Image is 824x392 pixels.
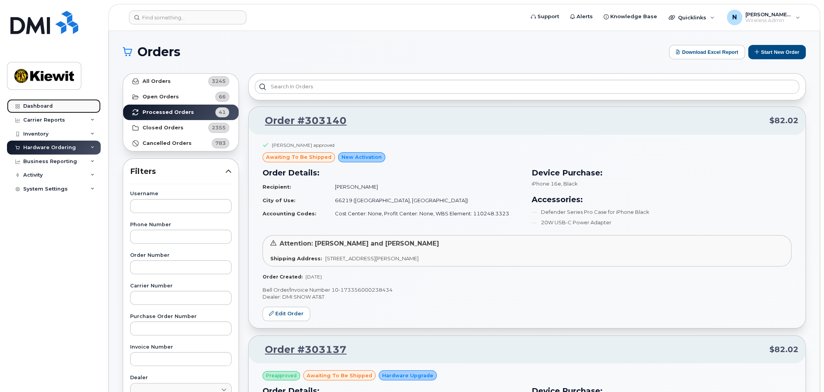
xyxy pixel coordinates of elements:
[270,255,322,261] strong: Shipping Address:
[130,166,225,177] span: Filters
[123,105,239,120] a: Processed Orders41
[328,207,522,220] td: Cost Center: None, Profit Center: None, WBS Element: 110248.3323
[142,140,192,146] strong: Cancelled Orders
[263,274,302,280] strong: Order Created:
[532,167,791,179] h3: Device Purchase:
[130,314,232,319] label: Purchase Order Number
[123,89,239,105] a: Open Orders66
[280,240,439,247] span: Attention: [PERSON_NAME] and [PERSON_NAME]
[748,45,806,59] button: Start New Order
[219,93,226,100] span: 66
[130,191,232,196] label: Username
[325,255,419,261] span: [STREET_ADDRESS][PERSON_NAME]
[215,139,226,147] span: 783
[130,253,232,258] label: Order Number
[130,375,232,380] label: Dealer
[123,74,239,89] a: All Orders3245
[212,77,226,85] span: 3245
[123,120,239,136] a: Closed Orders2355
[561,181,578,187] span: , Black
[212,124,226,131] span: 2355
[532,181,561,187] span: iPhone 16e
[263,197,295,203] strong: City of Use:
[263,167,522,179] h3: Order Details:
[328,194,522,207] td: 66219 ([GEOGRAPHIC_DATA], [GEOGRAPHIC_DATA])
[266,372,297,379] span: Preapproved
[263,293,791,301] p: Dealer: DMI SNOW AT&T
[263,210,316,217] strong: Accounting Codes:
[532,194,791,205] h3: Accessories:
[123,136,239,151] a: Cancelled Orders783
[142,125,184,131] strong: Closed Orders
[382,372,433,379] span: Hardware Upgrade
[769,115,798,126] span: $82.02
[130,222,232,227] label: Phone Number
[342,153,382,161] span: New Activation
[256,343,347,357] a: Order #303137
[328,180,522,194] td: [PERSON_NAME]
[266,153,331,161] span: awaiting to be shipped
[532,219,791,226] li: 20W USB-C Power Adapter
[142,109,194,115] strong: Processed Orders
[307,372,372,379] span: awaiting to be shipped
[130,284,232,289] label: Carrier Number
[130,345,232,350] label: Invoice Number
[769,344,798,355] span: $82.02
[272,142,335,148] div: [PERSON_NAME] approved
[790,358,818,386] iframe: Messenger Launcher
[142,78,171,84] strong: All Orders
[263,286,791,294] p: Bell Order/Invoice Number 10-173356000238434
[306,274,322,280] span: [DATE]
[256,114,347,128] a: Order #303140
[263,184,291,190] strong: Recipient:
[137,46,180,58] span: Orders
[263,307,310,321] a: Edit Order
[142,94,179,100] strong: Open Orders
[669,45,745,59] button: Download Excel Report
[255,80,799,94] input: Search in orders
[532,208,791,216] li: Defender Series Pro Case for iPhone Black
[219,108,226,116] span: 41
